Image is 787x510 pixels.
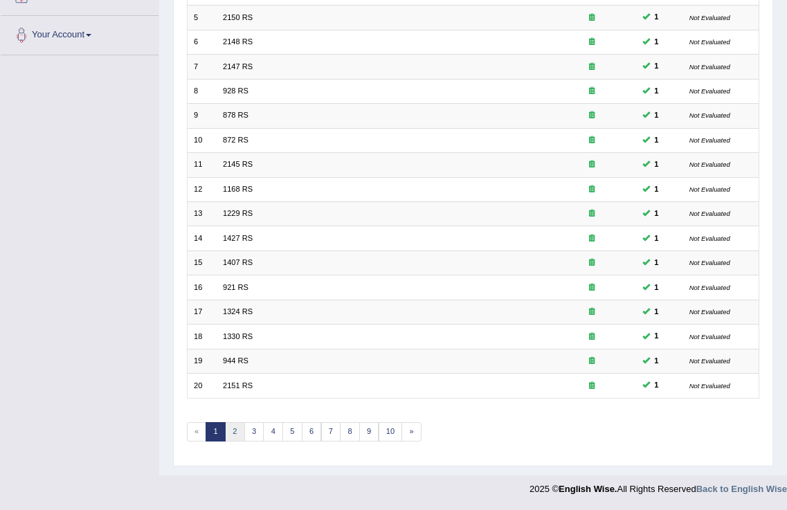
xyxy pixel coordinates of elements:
a: 1 [206,422,226,441]
small: Not Evaluated [689,284,730,291]
td: 10 [187,128,217,152]
a: Your Account [1,16,159,51]
div: Exam occurring question [554,257,629,268]
span: « [187,422,207,441]
td: 5 [187,6,217,30]
a: 2151 RS [223,381,253,390]
span: You can still take this question [650,282,663,294]
td: 6 [187,30,217,54]
a: 872 RS [223,136,248,144]
td: 14 [187,226,217,251]
a: 10 [379,422,403,441]
a: 2148 RS [223,37,253,46]
span: You can still take this question [650,183,663,196]
td: 16 [187,275,217,300]
div: Exam occurring question [554,331,629,343]
a: 1168 RS [223,185,253,193]
div: Exam occurring question [554,381,629,392]
td: 17 [187,300,217,324]
a: Back to English Wise [696,484,787,494]
a: 2147 RS [223,62,253,71]
small: Not Evaluated [689,333,730,340]
a: 1427 RS [223,234,253,242]
div: Exam occurring question [554,282,629,293]
div: Exam occurring question [554,233,629,244]
span: You can still take this question [650,36,663,48]
small: Not Evaluated [689,210,730,217]
a: 1407 RS [223,258,253,266]
a: 2150 RS [223,13,253,21]
a: 4 [263,422,283,441]
div: Exam occurring question [554,12,629,24]
span: You can still take this question [650,330,663,343]
div: 2025 © All Rights Reserved [530,475,787,495]
td: 8 [187,79,217,103]
span: You can still take this question [650,85,663,98]
small: Not Evaluated [689,14,730,21]
a: 1324 RS [223,307,253,316]
a: 928 RS [223,86,248,95]
div: Exam occurring question [554,62,629,73]
a: 9 [359,422,379,441]
a: 8 [340,422,360,441]
a: 921 RS [223,283,248,291]
div: Exam occurring question [554,135,629,146]
td: 15 [187,251,217,275]
small: Not Evaluated [689,87,730,95]
div: Exam occurring question [554,37,629,48]
small: Not Evaluated [689,259,730,266]
small: Not Evaluated [689,136,730,144]
div: Exam occurring question [554,208,629,219]
td: 9 [187,104,217,128]
div: Exam occurring question [554,110,629,121]
small: Not Evaluated [689,185,730,193]
span: You can still take this question [650,208,663,220]
a: » [401,422,422,441]
td: 11 [187,153,217,177]
a: 2145 RS [223,160,253,168]
span: You can still take this question [650,109,663,122]
span: You can still take this question [650,306,663,318]
td: 13 [187,202,217,226]
small: Not Evaluated [689,111,730,119]
span: You can still take this question [650,355,663,367]
td: 7 [187,55,217,79]
div: Exam occurring question [554,356,629,367]
small: Not Evaluated [689,38,730,46]
div: Exam occurring question [554,184,629,195]
span: You can still take this question [650,257,663,269]
span: You can still take this question [650,379,663,392]
small: Not Evaluated [689,382,730,390]
a: 1229 RS [223,209,253,217]
strong: English Wise. [559,484,617,494]
div: Exam occurring question [554,159,629,170]
small: Not Evaluated [689,308,730,316]
a: 1330 RS [223,332,253,340]
small: Not Evaluated [689,235,730,242]
span: You can still take this question [650,60,663,73]
small: Not Evaluated [689,357,730,365]
a: 6 [302,422,322,441]
small: Not Evaluated [689,63,730,71]
td: 12 [187,177,217,201]
td: 20 [187,374,217,398]
a: 944 RS [223,356,248,365]
span: You can still take this question [650,11,663,24]
a: 3 [244,422,264,441]
small: Not Evaluated [689,161,730,168]
span: You can still take this question [650,134,663,147]
td: 18 [187,325,217,349]
td: 19 [187,349,217,373]
a: 7 [321,422,341,441]
div: Exam occurring question [554,86,629,97]
div: Exam occurring question [554,307,629,318]
a: 2 [225,422,245,441]
span: You can still take this question [650,158,663,171]
a: 5 [282,422,302,441]
span: You can still take this question [650,233,663,245]
a: 878 RS [223,111,248,119]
